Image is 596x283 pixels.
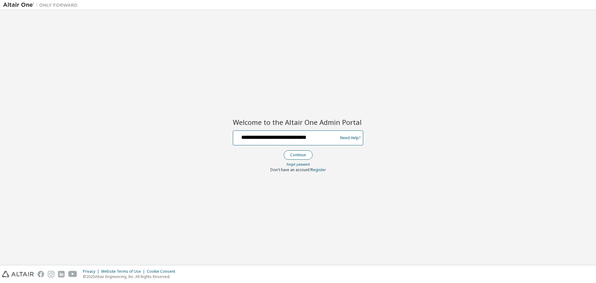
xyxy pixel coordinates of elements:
[68,271,77,277] img: youtube.svg
[83,274,179,279] p: © 2025 Altair Engineering, Inc. All Rights Reserved.
[270,167,311,172] span: Don't have an account?
[233,118,363,126] h2: Welcome to the Altair One Admin Portal
[311,167,326,172] a: Register
[58,271,65,277] img: linkedin.svg
[2,271,34,277] img: altair_logo.svg
[284,150,313,160] button: Continue
[147,269,179,274] div: Cookie Consent
[101,269,147,274] div: Website Terms of Use
[48,271,54,277] img: instagram.svg
[3,2,81,8] img: Altair One
[38,271,44,277] img: facebook.svg
[83,269,101,274] div: Privacy
[287,162,310,167] a: Forgot password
